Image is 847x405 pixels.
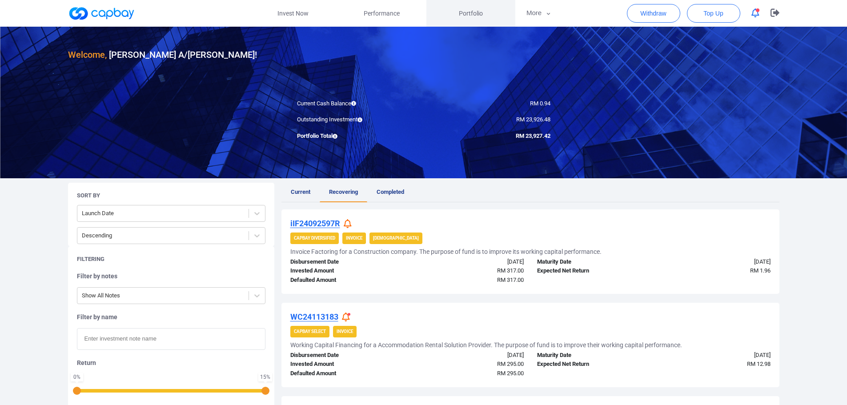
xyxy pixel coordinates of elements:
[530,257,654,267] div: Maturity Date
[747,361,771,367] span: RM 12.98
[530,266,654,276] div: Expected Net Return
[407,257,530,267] div: [DATE]
[284,257,407,267] div: Disbursement Date
[77,255,104,263] h5: Filtering
[290,341,682,349] h5: Working Capital Financing for a Accommodation Rental Solution Provider. The purpose of fund is to...
[530,360,654,369] div: Expected Net Return
[373,236,419,241] strong: [DEMOGRAPHIC_DATA]
[497,370,524,377] span: RM 295.00
[284,276,407,285] div: Defaulted Amount
[290,312,338,321] u: WC24113183
[530,351,654,360] div: Maturity Date
[290,99,424,108] div: Current Cash Balance
[77,359,265,367] h5: Return
[294,329,326,334] strong: CapBay Select
[703,9,723,18] span: Top Up
[290,219,340,228] u: iIF24092597R
[516,132,550,139] span: RM 23,927.42
[377,188,404,195] span: Completed
[530,100,550,107] span: RM 0.94
[77,272,265,280] h5: Filter by notes
[290,248,602,256] h5: Invoice Factoring for a Construction company. The purpose of fund is to improve its working capit...
[284,266,407,276] div: Invested Amount
[750,267,771,274] span: RM 1.96
[290,115,424,124] div: Outstanding Investment
[72,374,81,380] div: 0 %
[687,4,740,23] button: Top Up
[291,188,310,195] span: Current
[364,8,400,18] span: Performance
[337,329,353,334] strong: Invoice
[459,8,483,18] span: Portfolio
[68,48,257,62] h3: [PERSON_NAME] A/[PERSON_NAME] !
[77,328,265,350] input: Enter investment note name
[497,361,524,367] span: RM 295.00
[516,116,550,123] span: RM 23,926.48
[497,277,524,283] span: RM 317.00
[77,192,100,200] h5: Sort By
[290,132,424,141] div: Portfolio Total
[284,369,407,378] div: Defaulted Amount
[68,49,107,60] span: Welcome,
[627,4,680,23] button: Withdraw
[260,374,270,380] div: 15 %
[294,236,335,241] strong: CapBay Diversified
[284,351,407,360] div: Disbursement Date
[77,313,265,321] h5: Filter by name
[654,257,777,267] div: [DATE]
[654,351,777,360] div: [DATE]
[407,351,530,360] div: [DATE]
[497,267,524,274] span: RM 317.00
[329,188,358,195] span: Recovering
[284,360,407,369] div: Invested Amount
[346,236,362,241] strong: Invoice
